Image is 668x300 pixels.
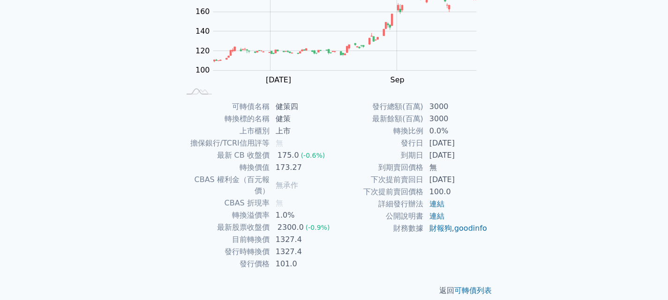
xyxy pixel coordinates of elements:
[306,224,330,231] span: (-0.9%)
[270,101,334,113] td: 健策四
[454,286,492,295] a: 可轉債列表
[270,234,334,246] td: 1327.4
[195,27,210,36] tspan: 140
[424,125,488,137] td: 0.0%
[276,198,283,207] span: 無
[334,198,424,210] td: 詳細發行辦法
[424,186,488,198] td: 100.0
[276,181,298,190] span: 無承作
[180,197,270,209] td: CBAS 折現率
[334,222,424,234] td: 財務數據
[334,161,424,174] td: 到期賣回價格
[180,161,270,174] td: 轉換價值
[429,199,444,208] a: 連結
[334,149,424,161] td: 到期日
[180,149,270,161] td: 最新 CB 收盤價
[270,246,334,258] td: 1327.4
[266,75,291,84] tspan: [DATE]
[334,137,424,149] td: 發行日
[429,224,452,233] a: 財報狗
[276,139,283,147] span: 無
[424,101,488,113] td: 3000
[180,246,270,258] td: 發行時轉換價
[270,161,334,174] td: 173.27
[195,46,210,55] tspan: 120
[270,209,334,221] td: 1.0%
[334,186,424,198] td: 下次提前賣回價格
[429,212,444,220] a: 連結
[180,258,270,270] td: 發行價格
[180,137,270,149] td: 擔保銀行/TCRI信用評等
[424,174,488,186] td: [DATE]
[454,224,487,233] a: goodinfo
[334,113,424,125] td: 最新餘額(百萬)
[180,113,270,125] td: 轉換標的名稱
[180,221,270,234] td: 最新股票收盤價
[180,209,270,221] td: 轉換溢價率
[424,149,488,161] td: [DATE]
[180,234,270,246] td: 目前轉換價
[270,113,334,125] td: 健策
[195,66,210,74] tspan: 100
[276,222,306,233] div: 2300.0
[180,125,270,137] td: 上市櫃別
[276,150,301,161] div: 175.0
[169,285,499,296] p: 返回
[270,125,334,137] td: 上市
[334,174,424,186] td: 下次提前賣回日
[424,222,488,234] td: ,
[180,174,270,197] td: CBAS 權利金（百元報價）
[195,7,210,16] tspan: 160
[270,258,334,270] td: 101.0
[424,161,488,174] td: 無
[424,137,488,149] td: [DATE]
[334,101,424,113] td: 發行總額(百萬)
[390,75,405,84] tspan: Sep
[424,113,488,125] td: 3000
[334,210,424,222] td: 公開說明書
[334,125,424,137] td: 轉換比例
[180,101,270,113] td: 可轉債名稱
[301,152,325,159] span: (-0.6%)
